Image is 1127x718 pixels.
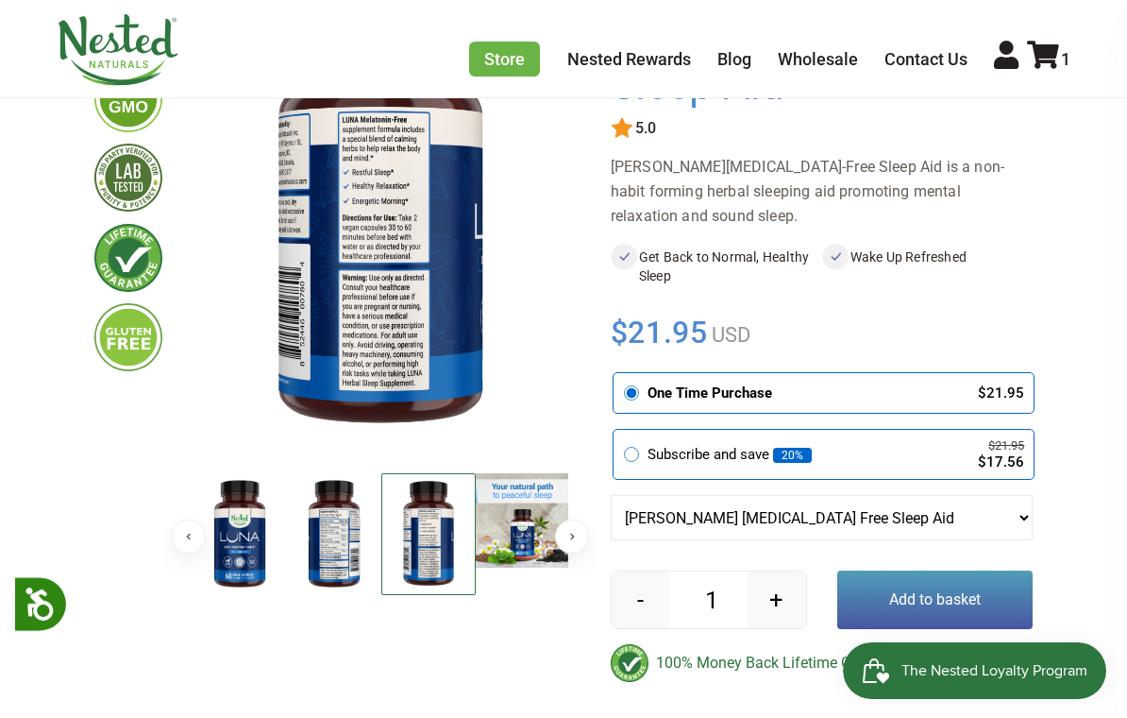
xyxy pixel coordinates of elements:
[555,520,589,554] button: Next
[287,473,381,596] img: LUNA Melatonin Free Sleep Aid
[94,144,162,212] img: thirdpartytested
[193,473,287,596] img: LUNA Melatonin Free Sleep Aid
[611,644,648,682] img: badge-lifetimeguarantee-color.svg
[611,244,822,289] li: Get Back to Normal, Healthy Sleep
[611,155,1034,229] div: [PERSON_NAME][MEDICAL_DATA]-Free Sleep Aid is a non-habit forming herbal sleeping aid promoting m...
[94,224,162,292] img: lifetimeguarantee
[611,117,633,140] img: star.svg
[611,312,708,353] span: $21.95
[381,473,476,595] img: LUNA Melatonin Free Sleep Aid
[57,14,179,86] img: Nested Naturals
[1061,49,1070,69] span: 1
[476,473,570,568] img: LUNA Melatonin Free Sleep Aid
[567,49,691,69] a: Nested Rewards
[717,49,751,69] a: Blog
[837,571,1034,629] button: Add to basket
[822,244,1034,289] li: Wake Up Refreshed
[843,642,1108,699] iframe: Button to open loyalty program pop-up
[612,572,670,628] button: -
[633,120,656,137] span: 5.0
[469,42,540,77] a: Store
[778,49,858,69] a: Wholesale
[172,520,206,554] button: Previous
[1027,49,1070,69] a: 1
[748,572,806,628] button: +
[884,49,967,69] a: Contact Us
[611,644,1034,682] div: 100% Money Back Lifetime Guarantee
[94,303,162,371] img: glutenfree
[707,323,750,347] span: USD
